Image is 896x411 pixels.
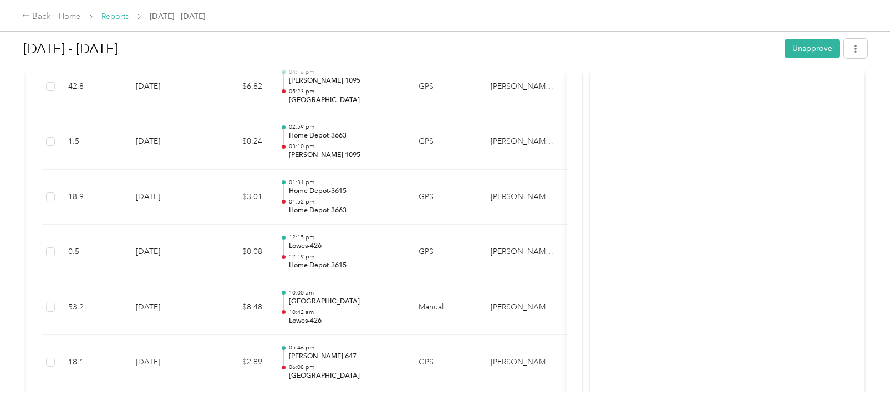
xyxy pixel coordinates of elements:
[127,59,205,115] td: [DATE]
[127,170,205,225] td: [DATE]
[289,95,401,105] p: [GEOGRAPHIC_DATA]
[289,150,401,160] p: [PERSON_NAME] 1095
[150,11,205,22] span: [DATE] - [DATE]
[482,335,565,390] td: Acosta Whirlpool
[785,39,840,58] button: Unapprove
[289,234,401,241] p: 12:15 pm
[482,59,565,115] td: Acosta Whirlpool
[205,335,271,390] td: $2.89
[205,59,271,115] td: $6.82
[289,297,401,307] p: [GEOGRAPHIC_DATA]
[59,225,127,280] td: 0.5
[22,10,51,23] div: Back
[289,206,401,216] p: Home Depot-3663
[101,12,129,21] a: Reports
[289,241,401,251] p: Lowes-426
[289,261,401,271] p: Home Depot-3615
[127,225,205,280] td: [DATE]
[482,114,565,170] td: Acosta Whirlpool
[289,143,401,150] p: 03:10 pm
[205,280,271,336] td: $8.48
[127,114,205,170] td: [DATE]
[289,344,401,352] p: 05:46 pm
[482,280,565,336] td: Acosta Whirlpool
[482,225,565,280] td: Acosta Whirlpool
[289,88,401,95] p: 05:23 pm
[289,363,401,371] p: 06:08 pm
[289,316,401,326] p: Lowes-426
[289,123,401,131] p: 02:59 pm
[289,289,401,297] p: 10:00 am
[289,371,401,381] p: [GEOGRAPHIC_DATA]
[410,280,482,336] td: Manual
[410,170,482,225] td: GPS
[289,253,401,261] p: 12:19 pm
[59,114,127,170] td: 1.5
[59,170,127,225] td: 18.9
[289,76,401,86] p: [PERSON_NAME] 1095
[834,349,896,411] iframe: Everlance-gr Chat Button Frame
[127,280,205,336] td: [DATE]
[205,225,271,280] td: $0.08
[289,198,401,206] p: 01:52 pm
[482,170,565,225] td: Acosta Whirlpool
[289,131,401,141] p: Home Depot-3663
[410,225,482,280] td: GPS
[59,280,127,336] td: 53.2
[289,352,401,362] p: [PERSON_NAME] 647
[289,186,401,196] p: Home Depot-3615
[23,35,777,62] h1: Aug 1 - 31, 2025
[289,308,401,316] p: 10:42 am
[59,12,80,21] a: Home
[410,59,482,115] td: GPS
[205,170,271,225] td: $3.01
[289,179,401,186] p: 01:31 pm
[59,59,127,115] td: 42.8
[127,335,205,390] td: [DATE]
[59,335,127,390] td: 18.1
[205,114,271,170] td: $0.24
[410,114,482,170] td: GPS
[410,335,482,390] td: GPS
